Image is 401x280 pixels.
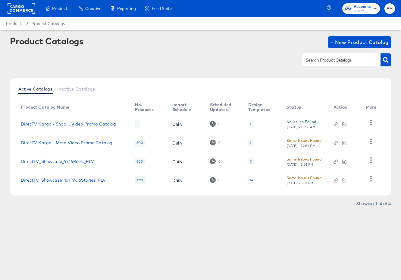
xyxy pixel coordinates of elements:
[287,181,314,185] div: [DATE] - 5:53 PM
[23,21,31,26] span: /
[6,21,23,26] span: Products
[287,156,321,167] button: Some Issues Found[DATE] - 5:54 PM
[57,87,95,91] span: Inactive Catalogs
[305,57,369,64] input: Search Product Catalogs
[210,140,221,145] div: 0
[218,122,221,126] div: 0
[168,115,205,133] td: Daily
[361,100,384,115] th: More
[152,6,172,11] span: Feed Suite
[31,21,65,26] a: Product Catalogs
[342,3,380,14] button: AccountsDirecTV
[287,156,321,162] div: Some Issues Found
[21,159,94,164] a: DirectTV_Showcase_9x16Reels_PLV
[354,4,371,10] span: Accounts
[287,175,321,181] div: Some Issues Found
[248,120,253,128] div: 1
[168,171,205,189] td: Daily
[21,178,106,183] a: DirectTV_Showcase_1x1_9x16Stories_PLV
[287,137,321,148] button: Some Issues Found[DATE] - 12:54 PM
[250,159,252,164] div: 7
[135,157,145,165] div: 600
[218,159,221,164] div: 0
[21,122,116,126] a: DirecTV Kargo - Snap... Video Promo Catalog
[10,36,83,46] div: Product Catalogs
[117,6,136,11] span: Reporting
[387,5,393,12] span: AM
[354,8,371,13] span: DirecTV
[356,201,391,205] div: Showing 1–4 of 4
[210,158,221,164] div: 0
[52,6,69,11] span: Products
[384,3,395,14] button: AM
[250,178,253,183] div: 14
[168,133,205,152] td: Daily
[135,102,160,112] div: No. Products
[250,122,251,126] div: 1
[135,139,145,147] div: 600
[287,175,321,185] button: Some Issues Found[DATE] - 5:53 PM
[250,140,251,145] div: 1
[172,102,198,112] div: Import Schedule
[287,137,321,144] div: Some Issues Found
[210,177,221,183] div: 0
[248,176,255,184] div: 14
[135,176,146,184] div: 1200
[287,162,314,167] div: [DATE] - 5:54 PM
[18,87,52,91] span: Active Catalogs
[331,38,389,46] span: + New Product Catalog
[248,102,275,112] div: Design Templates
[329,100,361,115] th: Action
[135,120,140,128] div: 5
[21,140,112,145] a: DirecTV Kargo - Meta Video Promo Catalog
[218,141,221,145] div: 0
[248,139,253,147] div: 1
[21,105,69,110] div: Product Catalog Name
[248,157,253,165] div: 7
[85,6,101,11] span: Creative
[282,100,329,115] th: Status
[168,152,205,171] td: Daily
[328,36,391,48] button: + New Product Catalog
[287,144,315,148] div: [DATE] - 12:54 PM
[218,178,221,182] div: 0
[210,102,236,112] div: Scheduled Updates
[210,121,221,127] div: 0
